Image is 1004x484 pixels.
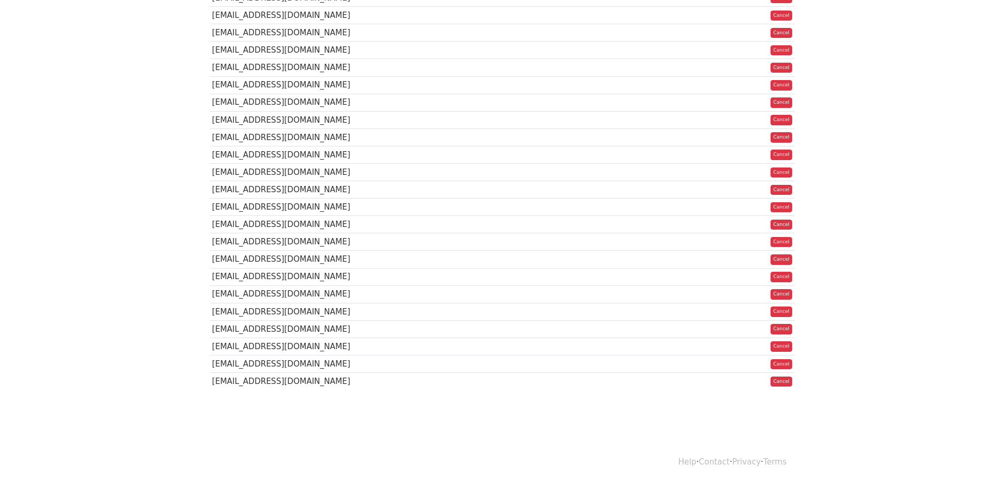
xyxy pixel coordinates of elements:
[771,289,792,300] a: Cancel
[771,220,792,230] a: Cancel
[210,111,611,129] td: [EMAIL_ADDRESS][DOMAIN_NAME]
[210,164,611,181] td: [EMAIL_ADDRESS][DOMAIN_NAME]
[210,129,611,146] td: [EMAIL_ADDRESS][DOMAIN_NAME]
[210,251,611,268] td: [EMAIL_ADDRESS][DOMAIN_NAME]
[771,80,792,91] a: Cancel
[771,185,792,195] a: Cancel
[210,216,611,233] td: [EMAIL_ADDRESS][DOMAIN_NAME]
[771,377,792,387] a: Cancel
[210,355,611,373] td: [EMAIL_ADDRESS][DOMAIN_NAME]
[210,42,611,59] td: [EMAIL_ADDRESS][DOMAIN_NAME]
[771,307,792,317] a: Cancel
[210,24,611,42] td: [EMAIL_ADDRESS][DOMAIN_NAME]
[771,341,792,352] a: Cancel
[210,146,611,163] td: [EMAIL_ADDRESS][DOMAIN_NAME]
[210,59,611,76] td: [EMAIL_ADDRESS][DOMAIN_NAME]
[771,97,792,108] a: Cancel
[771,237,792,248] a: Cancel
[210,94,611,111] td: [EMAIL_ADDRESS][DOMAIN_NAME]
[771,150,792,160] a: Cancel
[210,199,611,216] td: [EMAIL_ADDRESS][DOMAIN_NAME]
[951,433,1004,484] iframe: Chat Widget
[210,338,611,355] td: [EMAIL_ADDRESS][DOMAIN_NAME]
[771,272,792,282] a: Cancel
[771,45,792,56] a: Cancel
[771,28,792,38] a: Cancel
[771,202,792,213] a: Cancel
[771,115,792,125] a: Cancel
[202,440,803,484] div: · · ·
[210,320,611,338] td: [EMAIL_ADDRESS][DOMAIN_NAME]
[771,11,792,21] a: Cancel
[732,457,761,467] a: Privacy
[210,233,611,251] td: [EMAIL_ADDRESS][DOMAIN_NAME]
[210,76,611,94] td: [EMAIL_ADDRESS][DOMAIN_NAME]
[678,457,696,467] a: Help
[210,373,611,390] td: [EMAIL_ADDRESS][DOMAIN_NAME]
[210,268,611,285] td: [EMAIL_ADDRESS][DOMAIN_NAME]
[771,63,792,73] a: Cancel
[210,303,611,320] td: [EMAIL_ADDRESS][DOMAIN_NAME]
[771,324,792,334] a: Cancel
[210,285,611,303] td: [EMAIL_ADDRESS][DOMAIN_NAME]
[771,359,792,370] a: Cancel
[210,7,611,24] td: [EMAIL_ADDRESS][DOMAIN_NAME]
[771,254,792,265] a: Cancel
[699,457,729,467] a: Contact
[210,181,611,199] td: [EMAIL_ADDRESS][DOMAIN_NAME]
[771,132,792,143] a: Cancel
[763,457,786,467] a: Terms
[771,167,792,178] a: Cancel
